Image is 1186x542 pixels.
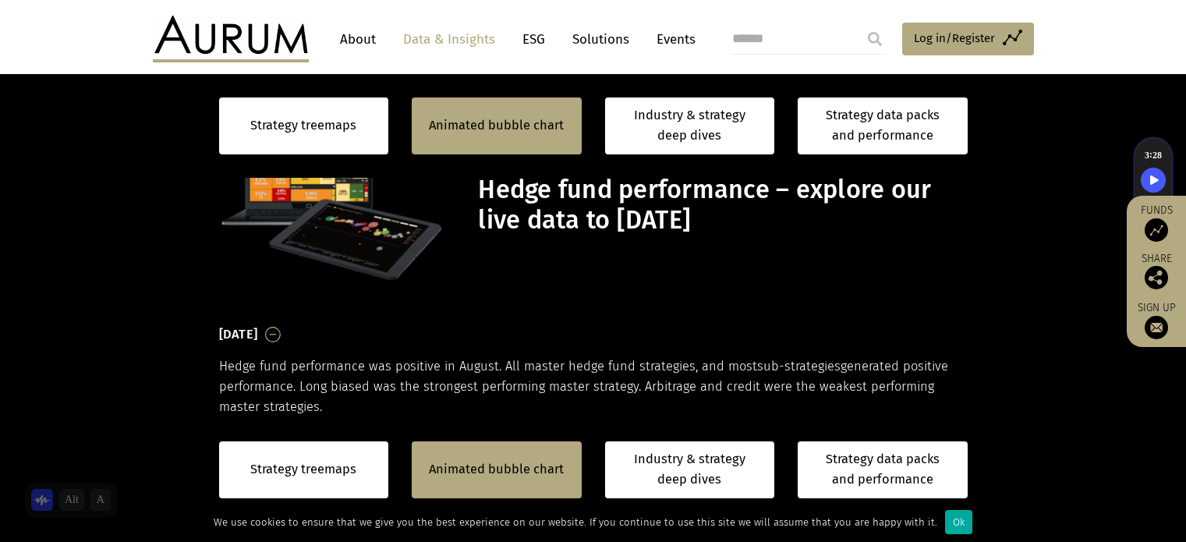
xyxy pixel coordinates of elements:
a: Data & Insights [395,25,503,54]
a: About [332,25,384,54]
input: Submit [859,23,890,55]
span: Log in/Register [914,29,995,48]
p: Hedge fund performance was positive in August. All master hedge fund strategies, and most generat... [219,356,968,418]
div: Share [1135,253,1178,289]
a: Solutions [565,25,637,54]
a: Industry & strategy deep dives [605,441,775,498]
a: Strategy data packs and performance [798,441,968,498]
img: Aurum [153,16,309,62]
div: Ok [945,510,972,534]
a: Industry & strategy deep dives [605,97,775,154]
img: Sign up to our newsletter [1145,316,1168,339]
a: Events [649,25,696,54]
a: Sign up [1135,301,1178,339]
a: Strategy treemaps [250,115,356,136]
span: sub-strategies [757,359,841,374]
a: Animated bubble chart [429,459,564,480]
h1: Hedge fund performance – explore our live data to [DATE] [478,175,963,236]
a: Funds [1135,204,1178,242]
img: Share this post [1145,266,1168,289]
img: Access Funds [1145,218,1168,242]
a: Strategy data packs and performance [798,97,968,154]
a: Log in/Register [902,23,1034,55]
h3: [DATE] [219,323,258,346]
a: ESG [515,25,553,54]
a: Strategy treemaps [250,459,356,480]
a: Animated bubble chart [429,115,564,136]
